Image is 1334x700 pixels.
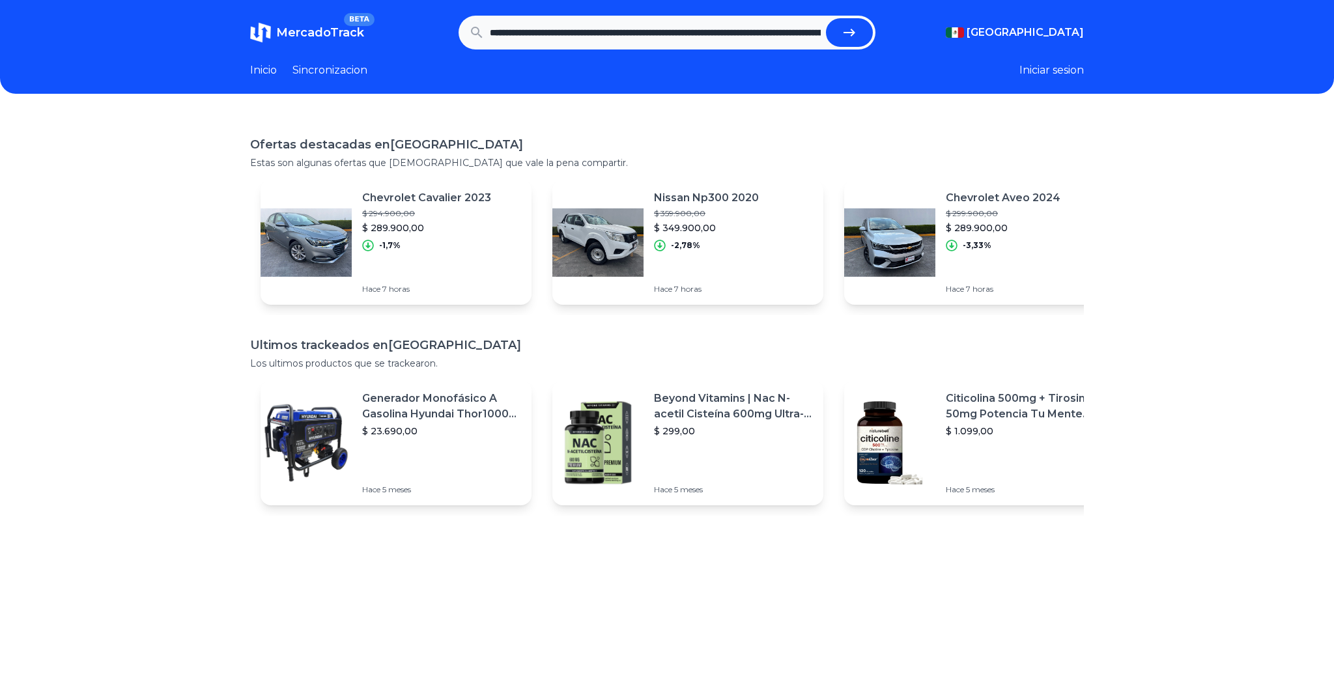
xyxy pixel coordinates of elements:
h1: Ultimos trackeados en [GEOGRAPHIC_DATA] [250,336,1084,354]
a: Featured imageCiticolina 500mg + Tirosina 50mg Potencia Tu Mente (120caps) Sabor Sin Sabor$ 1.099... [844,380,1115,505]
p: $ 349.900,00 [654,221,759,234]
img: Featured image [261,397,352,488]
p: Chevrolet Cavalier 2023 [362,190,491,206]
a: Featured imageChevrolet Cavalier 2023$ 294.900,00$ 289.900,00-1,7%Hace 7 horas [261,180,532,305]
p: $ 289.900,00 [946,221,1060,234]
p: Generador Monofásico A Gasolina Hyundai Thor10000 P 11.5 Kw [362,391,521,422]
p: -1,7% [379,240,401,251]
p: Hace 7 horas [654,284,759,294]
p: Los ultimos productos que se trackearon. [250,357,1084,370]
p: $ 294.900,00 [362,208,491,219]
button: Iniciar sesion [1019,63,1084,78]
p: $ 23.690,00 [362,425,521,438]
span: [GEOGRAPHIC_DATA] [967,25,1084,40]
button: [GEOGRAPHIC_DATA] [946,25,1084,40]
p: Hace 5 meses [654,484,813,495]
img: Featured image [844,197,935,288]
img: Featured image [552,197,644,288]
img: Featured image [261,197,352,288]
p: Nissan Np300 2020 [654,190,759,206]
p: $ 359.900,00 [654,208,759,219]
p: Hace 5 meses [946,484,1105,495]
p: $ 1.099,00 [946,425,1105,438]
a: Sincronizacion [292,63,367,78]
span: MercadoTrack [276,25,364,40]
a: MercadoTrackBETA [250,22,364,43]
img: Mexico [946,27,964,38]
img: Featured image [552,397,644,488]
p: Hace 5 meses [362,484,521,495]
img: Featured image [844,397,935,488]
p: Hace 7 horas [946,284,1060,294]
a: Featured imageGenerador Monofásico A Gasolina Hyundai Thor10000 P 11.5 Kw$ 23.690,00Hace 5 meses [261,380,532,505]
p: Hace 7 horas [362,284,491,294]
img: MercadoTrack [250,22,271,43]
h1: Ofertas destacadas en [GEOGRAPHIC_DATA] [250,135,1084,154]
a: Inicio [250,63,277,78]
p: $ 289.900,00 [362,221,491,234]
span: BETA [344,13,375,26]
p: -3,33% [963,240,991,251]
p: Estas son algunas ofertas que [DEMOGRAPHIC_DATA] que vale la pena compartir. [250,156,1084,169]
p: Citicolina 500mg + Tirosina 50mg Potencia Tu Mente (120caps) Sabor Sin Sabor [946,391,1105,422]
a: Featured imageNissan Np300 2020$ 359.900,00$ 349.900,00-2,78%Hace 7 horas [552,180,823,305]
p: $ 299,00 [654,425,813,438]
p: -2,78% [671,240,700,251]
p: $ 299.900,00 [946,208,1060,219]
a: Featured imageChevrolet Aveo 2024$ 299.900,00$ 289.900,00-3,33%Hace 7 horas [844,180,1115,305]
p: Chevrolet Aveo 2024 [946,190,1060,206]
p: Beyond Vitamins | Nac N-acetil Cisteína 600mg Ultra-premium Con Inulina De Agave (prebiótico Natu... [654,391,813,422]
a: Featured imageBeyond Vitamins | Nac N-acetil Cisteína 600mg Ultra-premium Con Inulina De Agave (p... [552,380,823,505]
